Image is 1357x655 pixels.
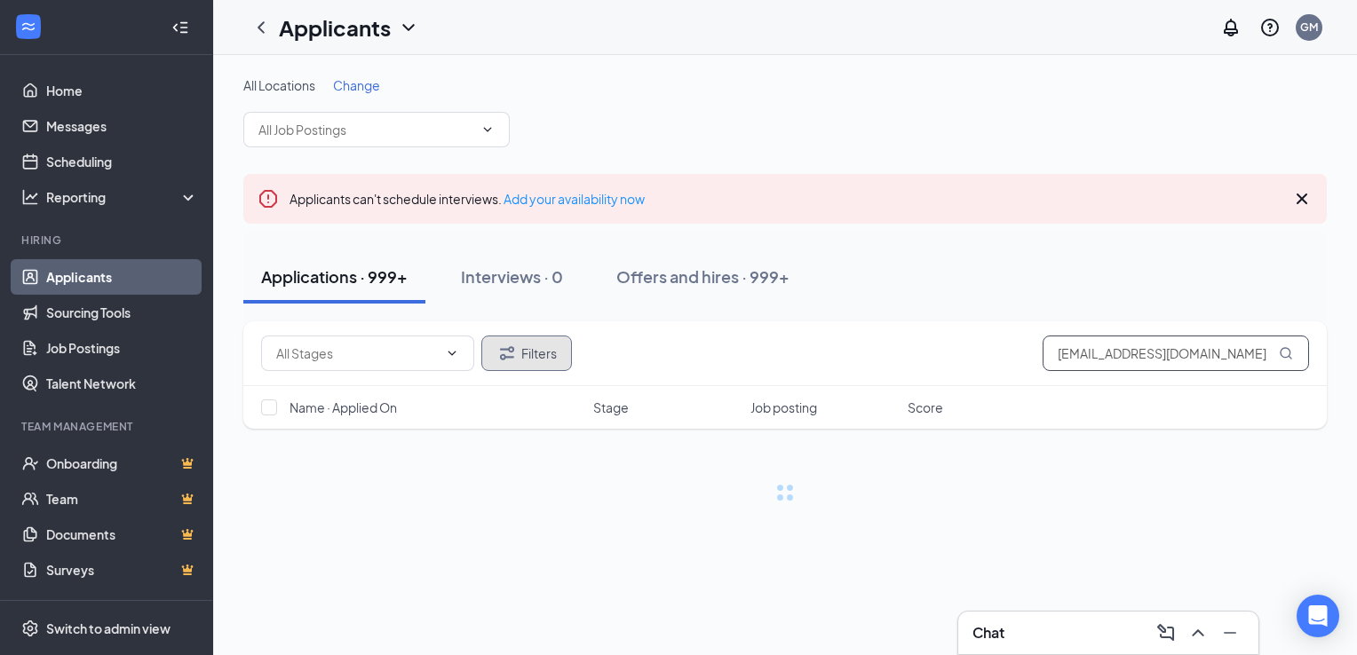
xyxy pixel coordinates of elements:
[261,265,408,288] div: Applications · 999+
[481,335,572,371] button: Filter Filters
[21,619,39,637] svg: Settings
[750,399,817,416] span: Job posting
[46,188,199,206] div: Reporting
[21,233,194,248] div: Hiring
[908,399,943,416] span: Score
[333,77,380,93] span: Change
[398,17,419,38] svg: ChevronDown
[258,120,473,139] input: All Job Postings
[496,343,518,364] svg: Filter
[480,122,495,137] svg: ChevronDown
[290,191,645,207] span: Applicants can't schedule interviews.
[1043,335,1309,371] input: Search in applications
[1155,622,1177,643] svg: ComposeMessage
[445,346,459,360] svg: ChevronDown
[46,366,198,401] a: Talent Network
[1216,619,1244,647] button: Minimize
[46,108,198,144] a: Messages
[972,623,1004,643] h3: Chat
[21,188,39,206] svg: Analysis
[21,419,194,434] div: Team Management
[616,265,790,288] div: Offers and hires · 999+
[46,330,198,366] a: Job Postings
[1259,17,1281,38] svg: QuestionInfo
[276,343,438,363] input: All Stages
[1184,619,1212,647] button: ChevronUp
[1300,20,1318,35] div: GM
[46,619,171,637] div: Switch to admin view
[46,517,198,552] a: DocumentsCrown
[243,77,315,93] span: All Locations
[279,12,391,43] h1: Applicants
[461,265,563,288] div: Interviews · 0
[46,73,198,108] a: Home
[1187,622,1209,643] svg: ChevronUp
[20,18,37,36] svg: WorkstreamLogo
[1297,595,1339,637] div: Open Intercom Messenger
[46,552,198,588] a: SurveysCrown
[1220,17,1242,38] svg: Notifications
[290,399,397,416] span: Name · Applied On
[593,399,629,416] span: Stage
[46,259,198,295] a: Applicants
[1291,188,1313,209] svg: Cross
[46,144,198,179] a: Scheduling
[46,295,198,330] a: Sourcing Tools
[258,188,279,209] svg: Error
[504,191,645,207] a: Add your availability now
[46,446,198,481] a: OnboardingCrown
[1279,346,1293,360] svg: MagnifyingGlass
[1152,619,1180,647] button: ComposeMessage
[46,481,198,517] a: TeamCrown
[171,19,189,36] svg: Collapse
[1219,622,1241,643] svg: Minimize
[250,17,272,38] svg: ChevronLeft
